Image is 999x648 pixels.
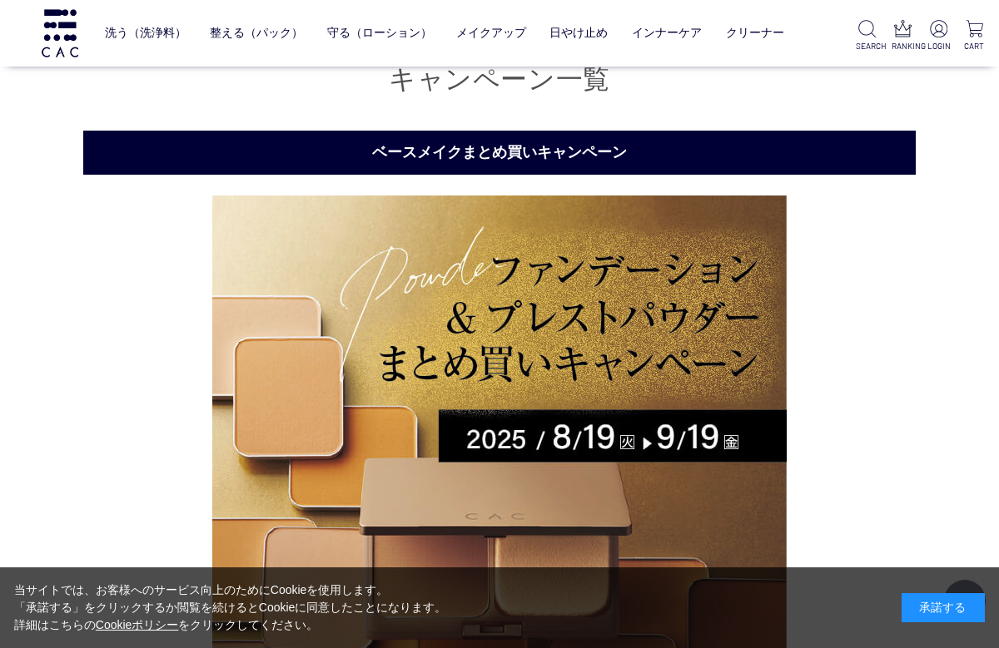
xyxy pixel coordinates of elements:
div: 承諾する [902,593,985,622]
a: メイクアップ [456,13,526,52]
p: LOGIN [927,40,950,52]
img: logo [39,9,81,57]
a: 洗う（洗浄料） [105,13,186,52]
h1: キャンペーン一覧 [83,62,916,97]
a: SEARCH [856,20,878,52]
a: RANKING [892,20,914,52]
a: Cookieポリシー [96,618,179,631]
h2: ベースメイクまとめ買いキャンペーン [83,131,916,175]
a: 整える（パック） [210,13,303,52]
p: RANKING [892,40,914,52]
a: CART [963,20,986,52]
a: 守る（ローション） [327,13,432,52]
a: LOGIN [927,20,950,52]
a: インナーケア [632,13,702,52]
p: CART [963,40,986,52]
a: 日やけ止め [549,13,608,52]
p: SEARCH [856,40,878,52]
a: クリーナー [726,13,784,52]
div: 当サイトでは、お客様へのサービス向上のためにCookieを使用します。 「承諾する」をクリックするか閲覧を続けるとCookieに同意したことになります。 詳細はこちらの をクリックしてください。 [14,581,447,634]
